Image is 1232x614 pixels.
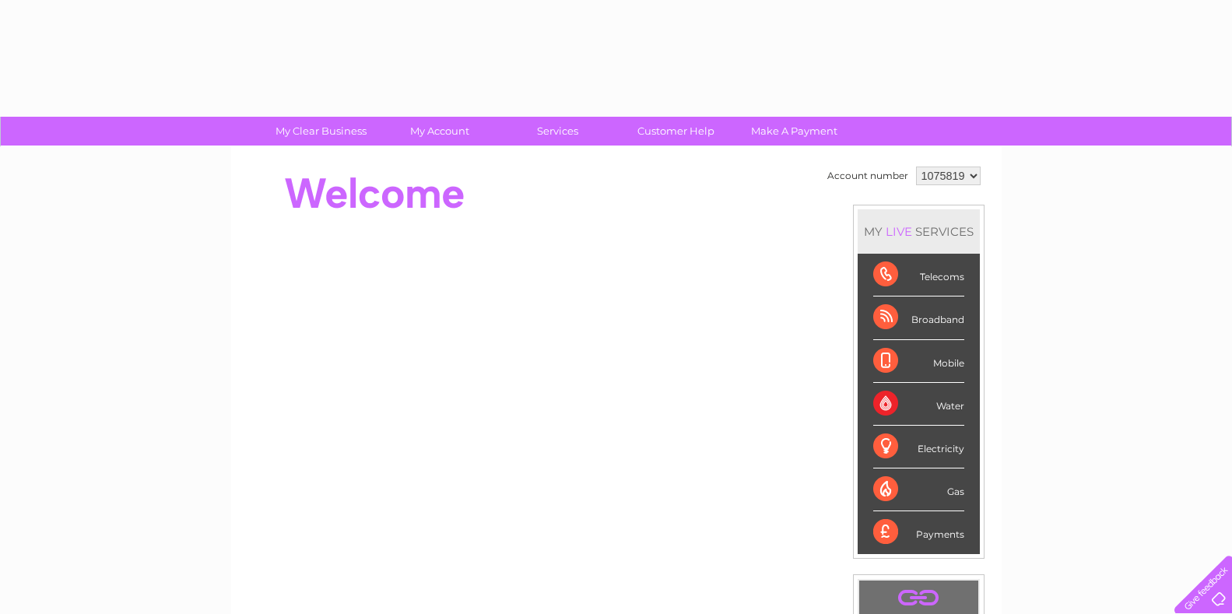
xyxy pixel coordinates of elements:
a: Services [493,117,622,146]
a: Customer Help [612,117,740,146]
div: Gas [873,468,964,511]
div: Water [873,383,964,426]
div: Electricity [873,426,964,468]
a: Make A Payment [730,117,858,146]
div: Payments [873,511,964,553]
div: Broadband [873,296,964,339]
div: Telecoms [873,254,964,296]
a: My Clear Business [257,117,385,146]
div: LIVE [883,224,915,239]
a: My Account [375,117,504,146]
td: Account number [823,163,912,189]
div: Mobile [873,340,964,383]
div: MY SERVICES [858,209,980,254]
a: . [863,584,974,612]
